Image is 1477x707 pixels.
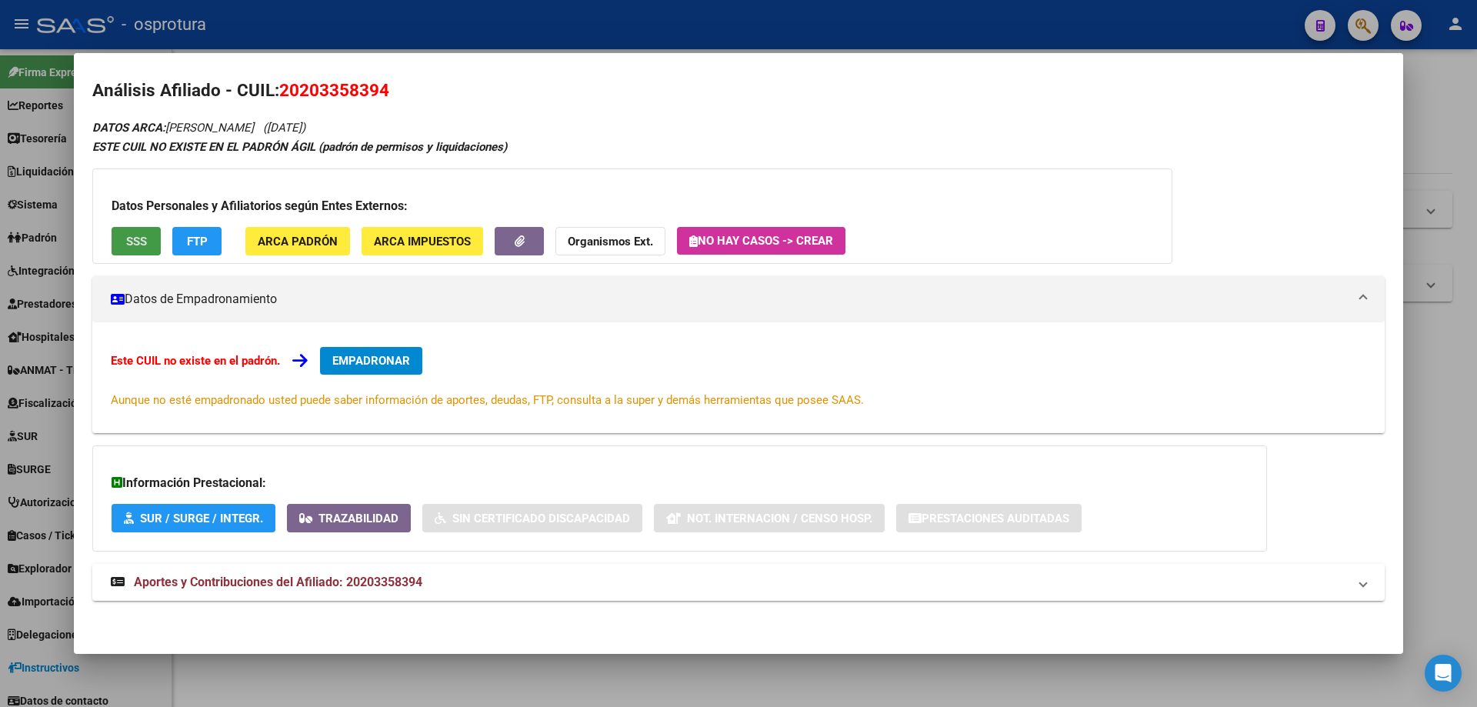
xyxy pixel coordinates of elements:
span: SSS [126,235,147,248]
button: No hay casos -> Crear [677,227,845,255]
strong: DATOS ARCA: [92,121,165,135]
span: SUR / SURGE / INTEGR. [140,512,263,525]
span: No hay casos -> Crear [689,234,833,248]
button: Organismos Ext. [555,227,665,255]
span: 20203358394 [279,80,389,100]
span: ARCA Impuestos [374,235,471,248]
span: ([DATE]) [263,121,305,135]
button: FTP [172,227,222,255]
button: Not. Internacion / Censo Hosp. [654,504,885,532]
button: EMPADRONAR [320,347,422,375]
button: ARCA Impuestos [362,227,483,255]
span: EMPADRONAR [332,354,410,368]
div: Open Intercom Messenger [1425,655,1462,692]
span: Sin Certificado Discapacidad [452,512,630,525]
div: Datos de Empadronamiento [92,322,1385,433]
span: Aportes y Contribuciones del Afiliado: 20203358394 [134,575,422,589]
span: Prestaciones Auditadas [922,512,1069,525]
button: SSS [112,227,161,255]
button: Trazabilidad [287,504,411,532]
mat-expansion-panel-header: Datos de Empadronamiento [92,276,1385,322]
button: Prestaciones Auditadas [896,504,1082,532]
mat-panel-title: Datos de Empadronamiento [111,290,1348,308]
button: Sin Certificado Discapacidad [422,504,642,532]
mat-expansion-panel-header: Aportes y Contribuciones del Afiliado: 20203358394 [92,564,1385,601]
span: [PERSON_NAME] [92,121,254,135]
h3: Datos Personales y Afiliatorios según Entes Externos: [112,197,1153,215]
strong: Este CUIL no existe en el padrón. [111,354,280,368]
button: SUR / SURGE / INTEGR. [112,504,275,532]
span: ARCA Padrón [258,235,338,248]
h3: Información Prestacional: [112,474,1248,492]
button: ARCA Padrón [245,227,350,255]
strong: Organismos Ext. [568,235,653,248]
h2: Análisis Afiliado - CUIL: [92,78,1385,104]
span: Trazabilidad [318,512,398,525]
span: FTP [187,235,208,248]
span: Not. Internacion / Censo Hosp. [687,512,872,525]
strong: ESTE CUIL NO EXISTE EN EL PADRÓN ÁGIL (padrón de permisos y liquidaciones) [92,140,507,154]
span: Aunque no esté empadronado usted puede saber información de aportes, deudas, FTP, consulta a la s... [111,393,864,407]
